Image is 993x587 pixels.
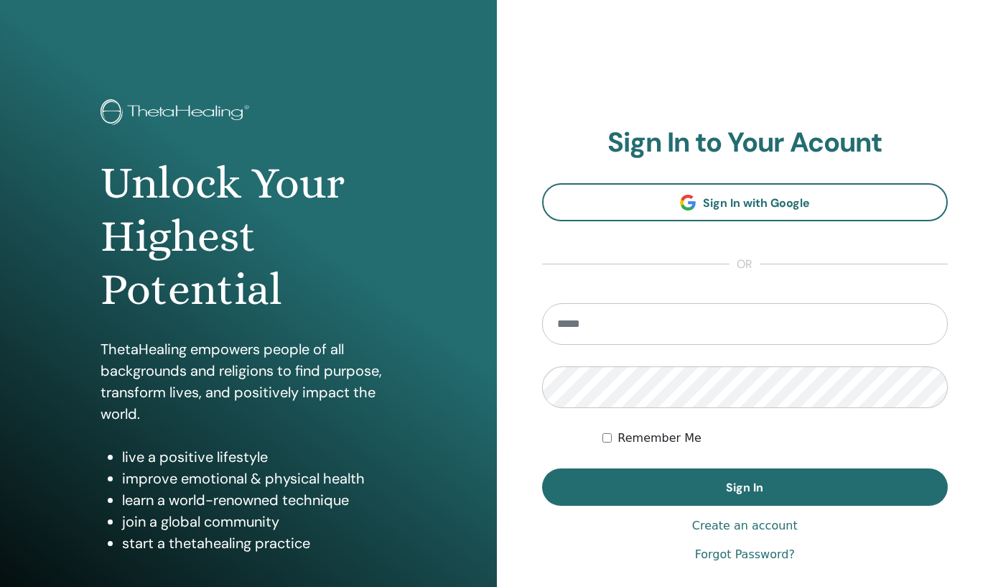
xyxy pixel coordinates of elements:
h2: Sign In to Your Acount [542,126,948,160]
a: Create an account [692,517,798,535]
div: Keep me authenticated indefinitely or until I manually logout [602,430,948,447]
li: join a global community [122,511,396,532]
span: Sign In [726,480,763,495]
span: or [729,256,760,273]
button: Sign In [542,468,948,506]
label: Remember Me [617,430,701,447]
li: live a positive lifestyle [122,446,396,468]
a: Sign In with Google [542,183,948,221]
p: ThetaHealing empowers people of all backgrounds and religions to find purpose, transform lives, a... [101,338,396,425]
span: Sign In with Google [703,195,810,211]
a: Forgot Password? [695,546,795,563]
li: learn a world-renowned technique [122,489,396,511]
h1: Unlock Your Highest Potential [101,157,396,317]
li: improve emotional & physical health [122,468,396,489]
li: start a thetahealing practice [122,532,396,554]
